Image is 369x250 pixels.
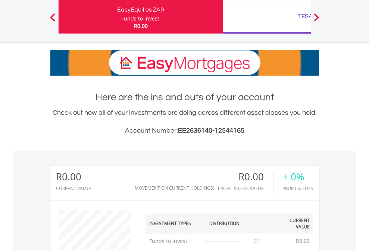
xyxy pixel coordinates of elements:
div: CURRENT VALUE [56,186,91,191]
th: Current Value [271,213,313,234]
div: Profit & Loss [282,186,313,191]
th: Investment Types [146,213,201,234]
div: Profit & Loss Value [218,186,273,191]
div: Check out how all of your investments are doing across different asset classes you hold. [50,108,319,136]
button: Previous [45,17,60,24]
td: R0.00 [292,234,313,249]
div: Funds to invest: [121,15,161,22]
div: R0.00 [218,171,273,182]
td: 0% [243,234,271,249]
h1: Here are the ins and outs of your account [50,91,319,104]
span: R0.00 [134,22,148,29]
span: EE2636140-12544165 [178,127,244,134]
button: Next [309,17,324,24]
div: R0.00 [56,171,91,182]
div: EasyEquities ZAR [63,4,219,15]
div: Distribution [209,220,240,227]
h3: Account Number: [50,126,319,136]
div: Movement on Current Holdings: [135,186,214,190]
img: EasyMortage Promotion Banner [50,50,319,76]
td: Funds to Invest [146,234,201,249]
div: + 0% [282,171,313,182]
